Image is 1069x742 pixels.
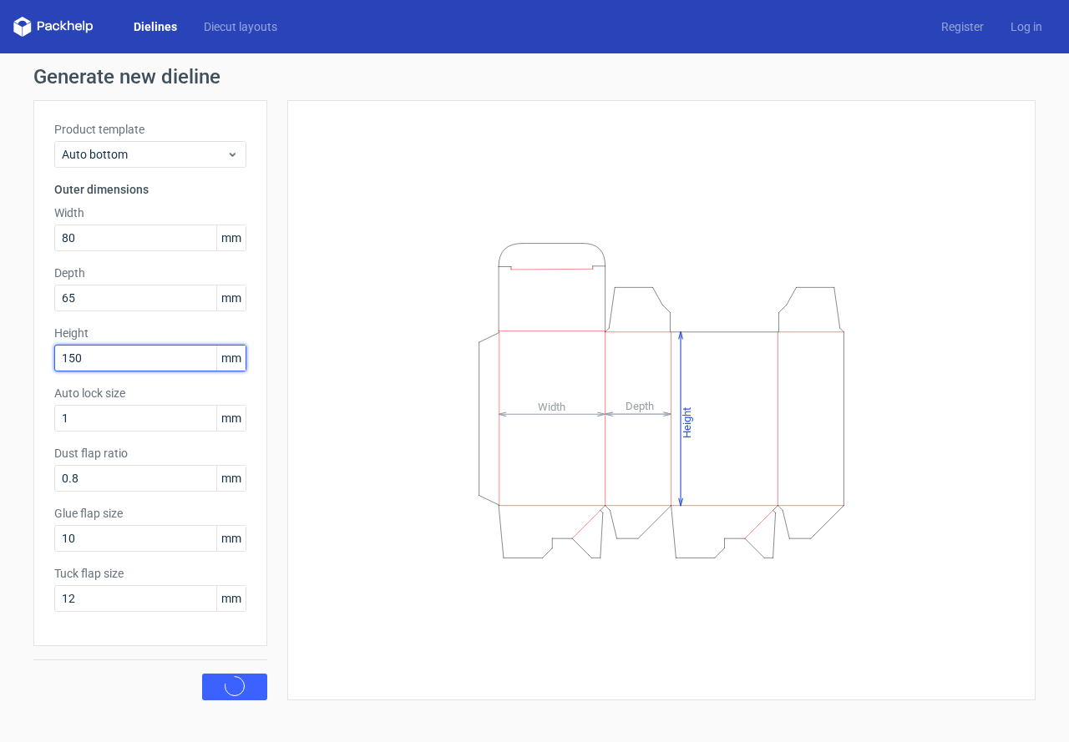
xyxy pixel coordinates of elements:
[626,400,654,412] tspan: Depth
[216,346,246,371] span: mm
[216,285,246,310] span: mm
[62,146,226,163] span: Auto bottom
[54,265,246,281] label: Depth
[216,526,246,551] span: mm
[681,406,693,437] tspan: Height
[54,325,246,341] label: Height
[120,18,190,35] a: Dielines
[54,181,246,198] h3: Outer dimensions
[54,385,246,401] label: Auto lock size
[216,586,246,611] span: mm
[928,18,997,35] a: Register
[54,565,246,582] label: Tuck flap size
[54,121,246,138] label: Product template
[190,18,291,35] a: Diecut layouts
[54,445,246,462] label: Dust flap ratio
[538,400,565,412] tspan: Width
[216,225,246,250] span: mm
[216,406,246,431] span: mm
[33,67,1036,87] h1: Generate new dieline
[216,466,246,491] span: mm
[54,204,246,221] label: Width
[997,18,1056,35] a: Log in
[54,505,246,522] label: Glue flap size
